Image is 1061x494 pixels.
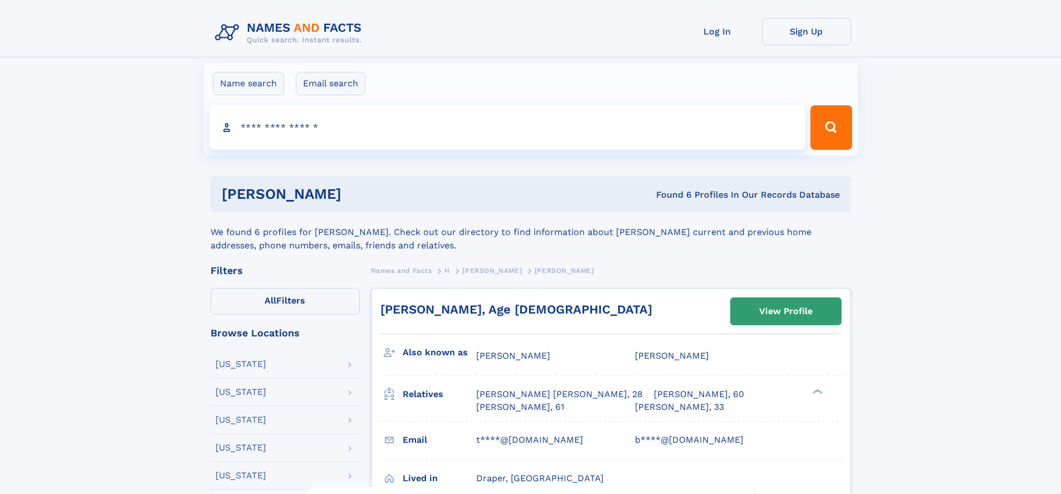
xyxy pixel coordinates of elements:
[216,443,266,452] div: [US_STATE]
[444,263,450,277] a: H
[731,298,841,325] a: View Profile
[476,388,643,400] a: [PERSON_NAME] [PERSON_NAME], 28
[476,473,604,483] span: Draper, [GEOGRAPHIC_DATA]
[211,212,851,252] div: We found 6 profiles for [PERSON_NAME]. Check out our directory to find information about [PERSON_...
[209,105,806,150] input: search input
[462,267,522,275] span: [PERSON_NAME]
[213,72,284,95] label: Name search
[444,267,450,275] span: H
[216,360,266,369] div: [US_STATE]
[216,415,266,424] div: [US_STATE]
[403,385,476,404] h3: Relatives
[476,350,550,361] span: [PERSON_NAME]
[296,72,365,95] label: Email search
[216,471,266,480] div: [US_STATE]
[211,18,371,48] img: Logo Names and Facts
[498,189,840,201] div: Found 6 Profiles In Our Records Database
[810,105,852,150] button: Search Button
[635,401,724,413] a: [PERSON_NAME], 33
[403,431,476,449] h3: Email
[403,343,476,362] h3: Also known as
[673,18,762,45] a: Log In
[380,302,652,316] a: [PERSON_NAME], Age [DEMOGRAPHIC_DATA]
[759,299,813,324] div: View Profile
[216,388,266,397] div: [US_STATE]
[371,263,432,277] a: Names and Facts
[535,267,594,275] span: [PERSON_NAME]
[265,295,276,306] span: All
[211,288,360,315] label: Filters
[222,187,499,201] h1: [PERSON_NAME]
[211,266,360,276] div: Filters
[762,18,851,45] a: Sign Up
[810,388,823,395] div: ❯
[654,388,744,400] a: [PERSON_NAME], 60
[462,263,522,277] a: [PERSON_NAME]
[635,350,709,361] span: [PERSON_NAME]
[211,328,360,338] div: Browse Locations
[403,469,476,488] h3: Lived in
[476,401,564,413] a: [PERSON_NAME], 61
